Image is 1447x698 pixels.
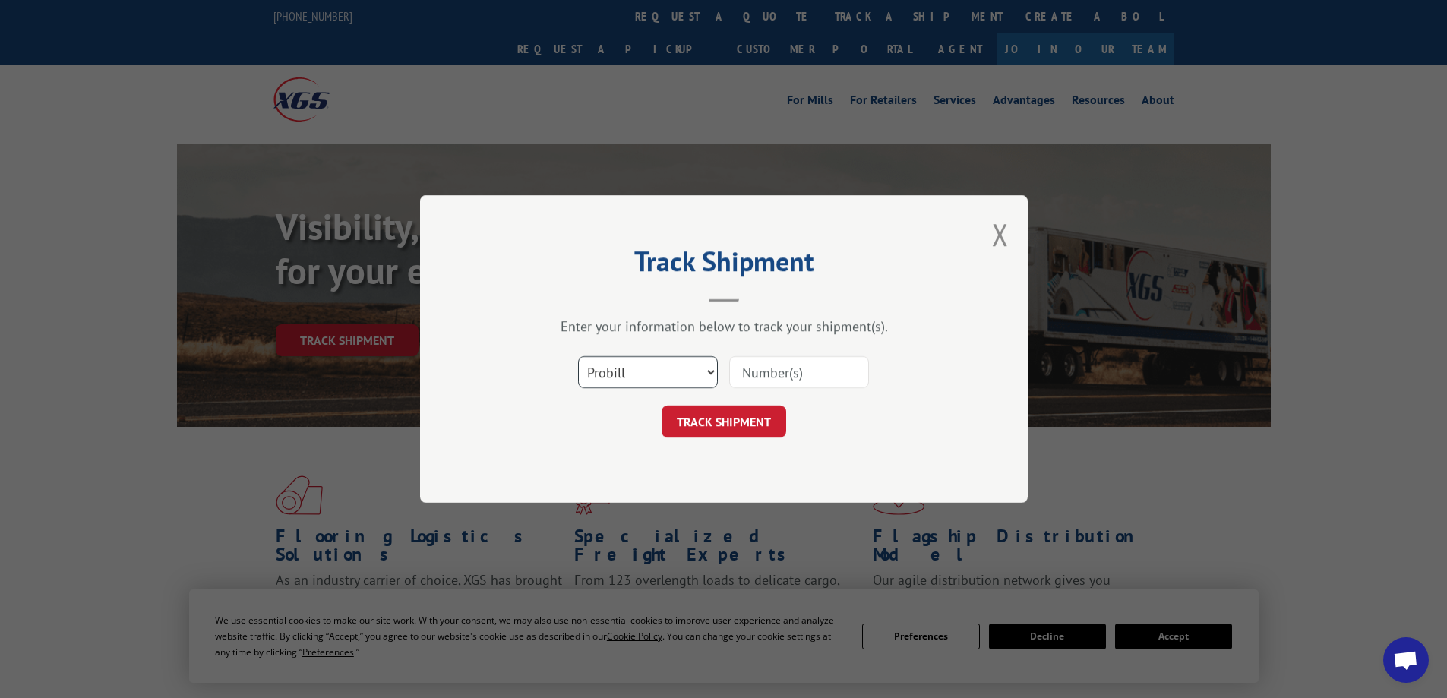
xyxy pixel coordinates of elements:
[1383,637,1429,683] div: Open chat
[662,406,786,437] button: TRACK SHIPMENT
[729,356,869,388] input: Number(s)
[496,317,952,335] div: Enter your information below to track your shipment(s).
[992,214,1009,254] button: Close modal
[496,251,952,280] h2: Track Shipment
